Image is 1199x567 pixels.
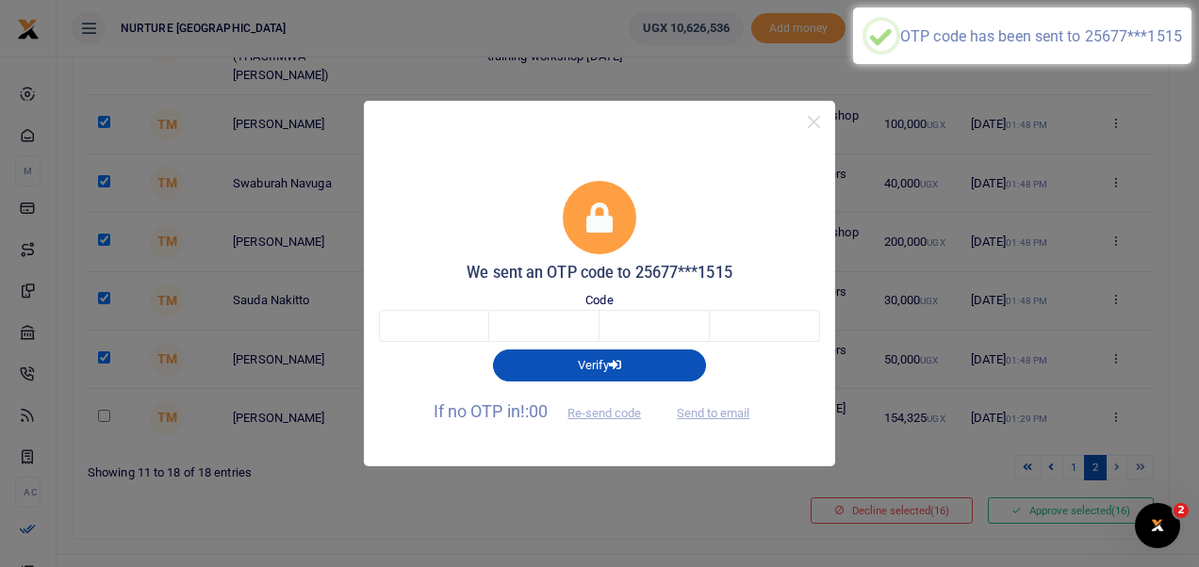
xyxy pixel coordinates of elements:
span: 2 [1174,503,1189,518]
label: Code [585,291,613,310]
span: !:00 [520,401,548,421]
h5: We sent an OTP code to 25677***1515 [379,264,820,283]
button: Close [800,108,828,136]
div: OTP code has been sent to 25677***1515 [900,27,1182,45]
button: Verify [493,349,706,381]
span: If no OTP in [434,401,658,421]
iframe: Intercom live chat [1135,503,1180,548]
